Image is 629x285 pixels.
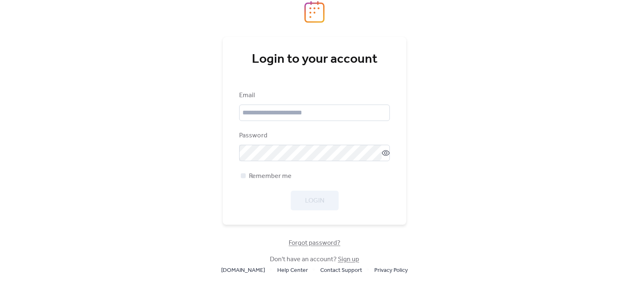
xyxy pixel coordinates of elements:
span: Don't have an account? [270,255,359,264]
a: Privacy Policy [374,265,408,275]
div: Password [239,131,388,141]
span: Contact Support [320,266,362,276]
a: Help Center [277,265,308,275]
a: Contact Support [320,265,362,275]
a: [DOMAIN_NAME] [221,265,265,275]
span: Help Center [277,266,308,276]
span: Privacy Policy [374,266,408,276]
span: [DOMAIN_NAME] [221,266,265,276]
img: logo [304,1,325,23]
div: Email [239,91,388,100]
div: Login to your account [239,51,390,68]
span: Remember me [249,171,292,181]
a: Forgot password? [289,241,340,245]
a: Sign up [338,253,359,266]
span: Forgot password? [289,238,340,248]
